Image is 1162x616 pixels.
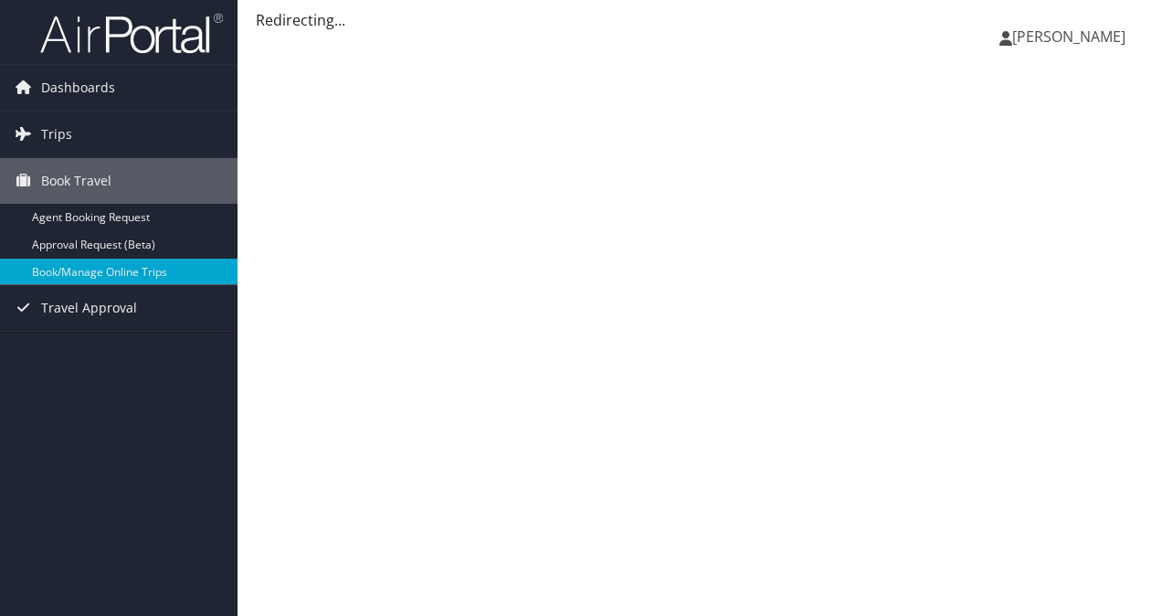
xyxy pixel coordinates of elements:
[256,9,1144,31] div: Redirecting...
[41,65,115,111] span: Dashboards
[41,112,72,157] span: Trips
[40,12,223,55] img: airportal-logo.png
[41,158,111,204] span: Book Travel
[1012,27,1125,47] span: [PERSON_NAME]
[999,9,1144,64] a: [PERSON_NAME]
[41,285,137,331] span: Travel Approval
